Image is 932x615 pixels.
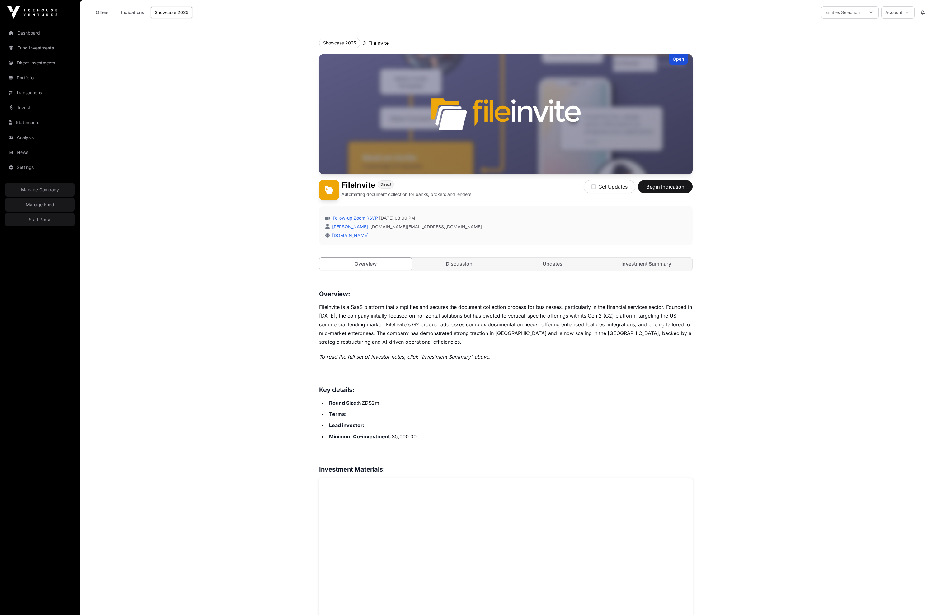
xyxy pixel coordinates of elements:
[319,38,360,48] button: Showcase 2025
[584,180,635,193] button: Get Updates
[5,86,75,100] a: Transactions
[5,41,75,55] a: Fund Investments
[638,186,693,193] a: Begin Indication
[368,39,389,47] p: FileInvite
[379,215,415,221] span: [DATE] 03:00 PM
[363,422,364,428] strong: :
[5,26,75,40] a: Dashboard
[319,180,339,200] img: FileInvite
[319,464,693,474] h3: Investment Materials:
[327,398,693,407] li: NZD$2m
[329,411,346,417] strong: Terms:
[90,7,115,18] a: Offers
[319,54,693,174] img: FileInvite
[7,6,57,19] img: Icehouse Ventures Logo
[5,71,75,85] a: Portfolio
[669,54,688,65] div: Open
[330,233,369,238] a: [DOMAIN_NAME]
[638,180,693,193] button: Begin Indication
[5,101,75,114] a: Invest
[319,385,693,395] h3: Key details:
[319,289,693,299] h3: Overview:
[319,258,692,270] nav: Tabs
[5,161,75,174] a: Settings
[5,146,75,159] a: News
[370,224,482,230] a: [DOMAIN_NAME][EMAIL_ADDRESS][DOMAIN_NAME]
[327,432,693,441] li: $5,000.00
[380,182,391,187] span: Direct
[319,354,491,360] em: To read the full set of investor notes, click "Investment Summary" above.
[881,6,915,19] button: Account
[5,116,75,129] a: Statements
[821,7,864,18] div: Entities Selection
[329,400,358,406] strong: Round Size:
[329,422,363,428] strong: Lead investor
[506,258,599,270] a: Updates
[413,258,506,270] a: Discussion
[646,183,685,190] span: Begin Indication
[117,7,148,18] a: Indications
[151,7,192,18] a: Showcase 2025
[5,213,75,226] a: Staff Portal
[5,56,75,70] a: Direct Investments
[329,433,392,440] strong: Minimum Co-investment:
[5,183,75,197] a: Manage Company
[5,198,75,212] a: Manage Fund
[600,258,693,270] a: Investment Summary
[332,215,378,221] a: Follow-up Zoom RSVP
[341,180,375,190] h1: FileInvite
[331,224,368,229] a: [PERSON_NAME]
[5,131,75,144] a: Analysis
[319,257,412,270] a: Overview
[319,303,693,346] p: FileInvite is a SaaS platform that simplifies and secures the document collection process for bus...
[341,191,473,198] p: Automating document collection for banks, brokers and lenders.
